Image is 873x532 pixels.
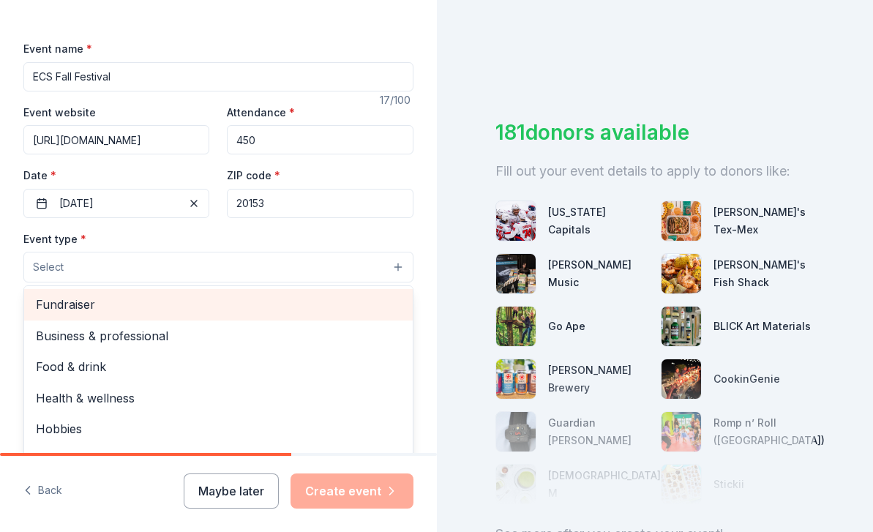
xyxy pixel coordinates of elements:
[23,252,413,282] button: Select
[36,326,401,345] span: Business & professional
[36,389,401,408] span: Health & wellness
[33,258,64,276] span: Select
[36,295,401,314] span: Fundraiser
[36,357,401,376] span: Food & drink
[36,419,401,438] span: Hobbies
[23,285,413,461] div: Select
[36,450,401,469] span: Music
